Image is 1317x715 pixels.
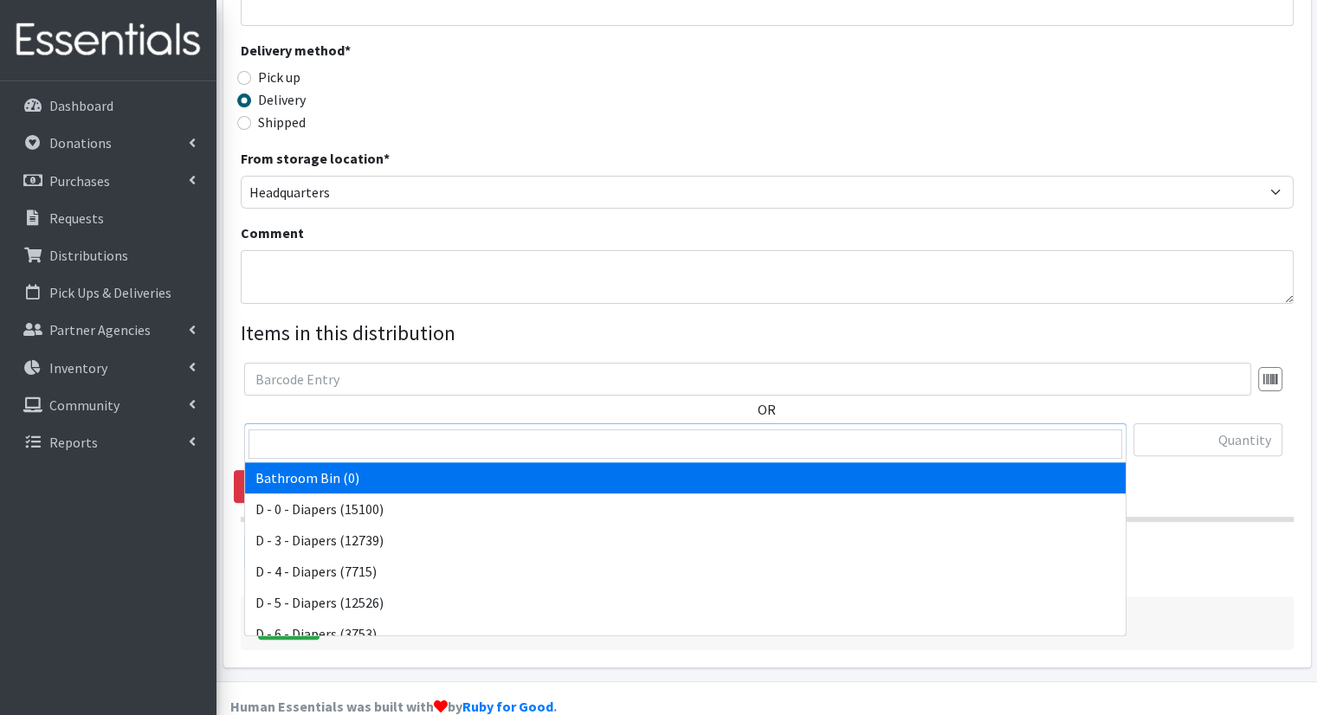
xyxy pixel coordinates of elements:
a: Inventory [7,351,210,385]
li: D - 5 - Diapers (12526) [245,587,1126,618]
a: Reports [7,425,210,460]
abbr: required [384,150,390,167]
a: Remove [234,470,320,503]
label: Pick up [258,67,300,87]
p: Purchases [49,172,110,190]
legend: Items in this distribution [241,318,1294,349]
abbr: required [345,42,351,59]
a: Purchases [7,164,210,198]
a: Ruby for Good [462,698,553,715]
li: D - 3 - Diapers (12739) [245,525,1126,556]
span: Bathroom Bin (0) [244,423,1127,456]
a: Partner Agencies [7,312,210,347]
p: Reports [49,434,98,451]
a: Community [7,388,210,422]
label: From storage location [241,148,390,169]
strong: Human Essentials was built with by . [230,698,557,715]
p: Donations [49,134,112,151]
label: Comment [241,222,304,243]
label: OR [758,399,776,420]
p: Distributions [49,247,128,264]
a: Requests [7,201,210,235]
input: Barcode Entry [244,363,1251,396]
p: Pick Ups & Deliveries [49,284,171,301]
li: D - 6 - Diapers (3753) [245,618,1126,649]
input: Quantity [1133,423,1282,456]
p: Community [49,396,119,414]
a: Pick Ups & Deliveries [7,275,210,310]
img: HumanEssentials [7,11,210,69]
legend: Delivery method [241,40,504,67]
li: Bathroom Bin (0) [245,462,1126,493]
p: Partner Agencies [49,321,151,338]
p: Requests [49,209,104,227]
label: Delivery [258,89,306,110]
li: D - 4 - Diapers (7715) [245,556,1126,587]
a: Dashboard [7,88,210,123]
a: Donations [7,126,210,160]
li: D - 0 - Diapers (15100) [245,493,1126,525]
p: Inventory [49,359,107,377]
label: Shipped [258,112,306,132]
a: Distributions [7,238,210,273]
p: Dashboard [49,97,113,114]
